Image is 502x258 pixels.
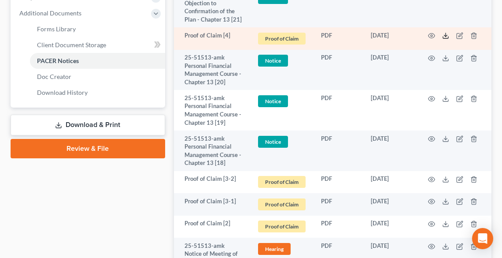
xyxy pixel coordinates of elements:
[364,131,417,171] td: [DATE]
[258,33,306,45] span: Proof of Claim
[258,243,291,255] span: Hearing
[314,50,364,90] td: PDF
[30,53,165,69] a: PACER Notices
[472,228,493,249] div: Open Intercom Messenger
[314,27,364,50] td: PDF
[258,95,288,107] span: Notice
[314,216,364,238] td: PDF
[257,219,307,234] a: Proof of Claim
[174,131,250,171] td: 25-51513-amk Personal Financial Management Course - Chapter 13 [18]
[174,50,250,90] td: 25-51513-amk Personal Financial Management Course - Chapter 13 [20]
[257,175,307,189] a: Proof of Claim
[37,57,79,64] span: PACER Notices
[258,176,306,188] span: Proof of Claim
[174,90,250,131] td: 25-51513-amk Personal Financial Management Course - Chapter 13 [19]
[174,193,250,216] td: Proof of Claim [3-1]
[30,85,165,101] a: Download History
[257,31,307,46] a: Proof of Claim
[174,216,250,238] td: Proof of Claim [2]
[364,171,417,194] td: [DATE]
[30,69,165,85] a: Doc Creator
[257,242,307,256] a: Hearing
[11,115,165,135] a: Download & Print
[257,135,307,149] a: Notice
[314,90,364,131] td: PDF
[30,21,165,37] a: Forms Library
[37,25,76,33] span: Forms Library
[257,94,307,108] a: Notice
[257,53,307,68] a: Notice
[364,90,417,131] td: [DATE]
[257,197,307,212] a: Proof of Claim
[37,41,106,49] span: Client Document Storage
[364,216,417,238] td: [DATE]
[364,50,417,90] td: [DATE]
[37,73,71,80] span: Doc Creator
[314,131,364,171] td: PDF
[19,9,81,17] span: Additional Documents
[258,55,288,67] span: Notice
[37,89,88,96] span: Download History
[364,27,417,50] td: [DATE]
[258,198,306,210] span: Proof of Claim
[314,193,364,216] td: PDF
[30,37,165,53] a: Client Document Storage
[174,171,250,194] td: Proof of Claim [3-2]
[364,193,417,216] td: [DATE]
[11,139,165,158] a: Review & File
[174,27,250,50] td: Proof of Claim [4]
[258,136,288,148] span: Notice
[258,221,306,232] span: Proof of Claim
[314,171,364,194] td: PDF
